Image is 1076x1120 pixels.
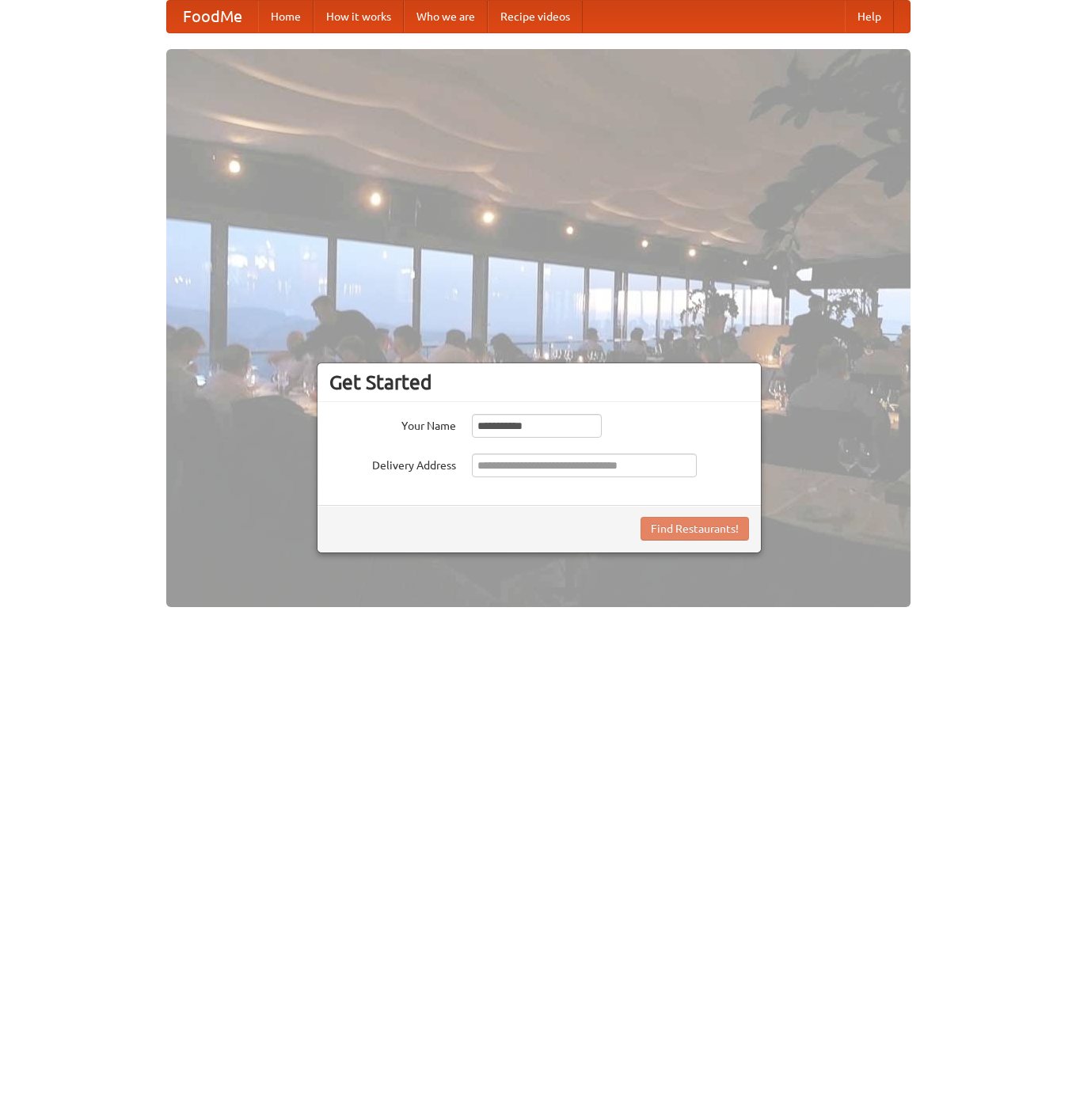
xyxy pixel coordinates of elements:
[641,517,749,541] button: Find Restaurants!
[329,454,456,473] label: Delivery Address
[258,1,314,32] a: Home
[329,414,456,434] label: Your Name
[329,370,749,394] h3: Get Started
[845,1,894,32] a: Help
[404,1,488,32] a: Who we are
[167,1,258,32] a: FoodMe
[314,1,404,32] a: How it works
[488,1,583,32] a: Recipe videos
